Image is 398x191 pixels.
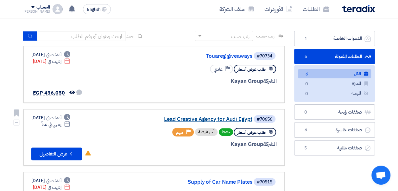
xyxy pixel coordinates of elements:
[294,31,375,46] a: الدعوات الخاصة1
[46,115,61,121] span: أنشئت في
[126,179,252,185] a: Supply of Car Name Plates
[302,54,310,60] span: 6
[298,79,371,88] a: المميزة
[31,115,71,121] div: [DATE]
[23,10,50,13] div: [PERSON_NAME]
[302,36,310,42] span: 1
[31,51,71,58] div: [DATE]
[37,31,126,41] input: ابحث بعنوان أو رقم الطلب
[294,122,375,138] a: صفقات خاسرة6
[303,91,311,97] span: 0
[294,49,375,64] a: الطلبات المقبولة6
[33,58,71,65] div: [DATE]
[256,33,274,39] span: رتب حسب
[302,145,310,151] span: 5
[36,5,50,10] div: الحساب
[302,109,310,115] span: 0
[298,89,371,98] a: المهملة
[33,89,65,97] span: EGP 436,050
[214,2,259,16] a: ملف الشركة
[176,129,183,135] span: مهم
[195,128,218,136] div: أخر فرصة
[231,33,250,40] div: رتب حسب
[263,140,277,148] span: الشركة
[48,184,61,191] span: إنتهت في
[294,140,375,156] a: صفقات ملغية5
[46,51,61,58] span: أنشئت في
[257,117,272,122] div: #70656
[237,129,266,135] span: طلب عرض أسعار
[294,104,375,120] a: صفقات رابحة0
[342,5,375,12] img: Teradix logo
[257,54,272,58] div: #70734
[48,121,61,128] span: ينتهي في
[126,116,252,122] a: Lead Creative Agency for Audi Egypt
[48,58,61,65] span: إنتهت في
[303,81,311,88] span: 0
[371,166,390,185] a: Open chat
[31,177,71,184] div: [DATE]
[263,77,277,85] span: الشركة
[214,66,223,72] span: عادي
[31,148,82,160] button: عرض التفاصيل
[124,140,277,148] div: Kayan Group
[259,2,298,16] a: الأوردرات
[33,184,71,191] div: [DATE]
[126,53,252,59] a: Touareg giveaways
[53,4,63,14] img: profile_test.png
[302,127,310,133] span: 6
[41,121,70,128] div: غداً
[126,33,134,39] span: بحث
[298,2,334,16] a: الطلبات
[87,7,100,12] span: English
[46,177,61,184] span: أنشئت في
[298,69,371,78] a: الكل
[237,66,266,72] span: طلب عرض أسعار
[257,180,272,184] div: #70515
[83,4,111,14] button: English
[219,128,233,136] span: نشط
[303,71,311,78] span: 6
[124,77,277,85] div: Kayan Group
